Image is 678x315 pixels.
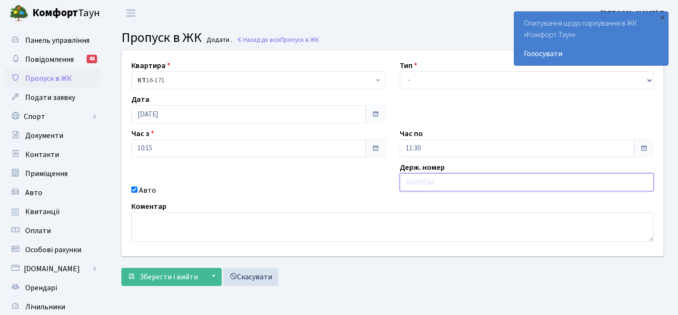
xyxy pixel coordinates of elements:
label: Коментар [131,201,167,212]
span: Лічильники [25,302,65,312]
input: AA0001AA [400,173,654,191]
a: Повідомлення48 [5,50,100,69]
img: logo.png [10,4,29,23]
span: Пропуск в ЖК [280,35,319,44]
div: × [658,13,667,22]
a: Особові рахунки [5,240,100,259]
a: [DOMAIN_NAME] [5,259,100,278]
a: Оплати [5,221,100,240]
span: Подати заявку [25,92,75,103]
a: Авто [5,183,100,202]
label: Час по [400,128,423,139]
b: КТ [138,76,146,85]
label: Час з [131,128,154,139]
span: Таун [32,5,100,21]
a: Панель управління [5,31,100,50]
a: Квитанції [5,202,100,221]
label: Тип [400,60,417,71]
span: Авто [25,187,42,198]
a: Контакти [5,145,100,164]
label: Квартира [131,60,170,71]
b: Комфорт [32,5,78,20]
button: Переключити навігацію [119,5,143,21]
a: Голосувати [524,48,658,59]
span: Пропуск в ЖК [121,28,202,47]
span: Пропуск в ЖК [25,73,72,84]
span: Повідомлення [25,54,74,65]
span: Контакти [25,149,59,160]
a: Документи [5,126,100,145]
span: <b>КТ</b>&nbsp;&nbsp;&nbsp;&nbsp;16-171 [138,76,373,85]
span: Квитанції [25,207,60,217]
span: Особові рахунки [25,245,81,255]
label: Авто [139,185,156,196]
label: Дата [131,94,149,105]
a: [PERSON_NAME] П. [600,8,667,19]
label: Держ. номер [400,162,445,173]
span: Панель управління [25,35,89,46]
span: Документи [25,130,63,141]
a: Спорт [5,107,100,126]
span: <b>КТ</b>&nbsp;&nbsp;&nbsp;&nbsp;16-171 [131,71,385,89]
span: Оплати [25,226,51,236]
a: Скасувати [223,268,278,286]
span: Орендарі [25,283,57,293]
a: Орендарі [5,278,100,297]
span: Приміщення [25,168,68,179]
div: Опитування щодо паркування в ЖК «Комфорт Таун» [514,12,668,65]
div: 48 [87,55,97,63]
a: Назад до всіхПропуск в ЖК [236,35,319,44]
small: Додати . [205,36,232,44]
a: Подати заявку [5,88,100,107]
span: Зберегти і вийти [139,272,198,282]
a: Пропуск в ЖК [5,69,100,88]
a: Приміщення [5,164,100,183]
button: Зберегти і вийти [121,268,204,286]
